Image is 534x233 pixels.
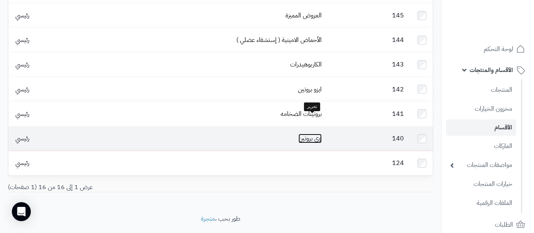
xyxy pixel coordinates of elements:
[446,195,516,212] a: الملفات الرقمية
[446,176,516,193] a: خيارات المنتجات
[446,81,516,99] a: المنتجات
[388,35,408,45] span: 144
[201,214,215,224] a: متجرة
[11,158,33,168] span: رئيسي
[11,11,33,20] span: رئيسي
[446,40,529,59] a: لوحة التحكم
[281,109,322,119] a: بروتينات الضخامه
[446,100,516,117] a: مخزون الخيارات
[388,85,408,94] span: 142
[2,183,221,192] div: عرض 1 إلى 16 من 16 (1 صفحات)
[388,60,408,69] span: 143
[388,134,408,143] span: 140
[446,157,516,174] a: مواصفات المنتجات
[446,138,516,155] a: الماركات
[11,109,33,119] span: رئيسي
[388,109,408,119] span: 141
[304,102,320,111] div: تحرير
[388,158,408,168] span: 124
[480,12,526,29] img: logo-2.png
[298,134,322,143] a: وي بروتين
[12,202,31,221] div: Open Intercom Messenger
[484,44,513,55] span: لوحة التحكم
[298,85,322,94] a: ايزو بروتين
[236,35,322,45] a: الأحماض الامينية ( إستشفاء عضلي )
[11,85,33,94] span: رئيسي
[285,11,322,20] a: العروض المميزة
[388,11,408,20] span: 145
[446,119,516,136] a: الأقسام
[11,134,33,143] span: رئيسي
[470,64,513,76] span: الأقسام والمنتجات
[11,60,33,69] span: رئيسي
[495,219,513,230] span: الطلبات
[11,35,33,45] span: رئيسي
[290,60,322,69] a: الكاربوهيدرات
